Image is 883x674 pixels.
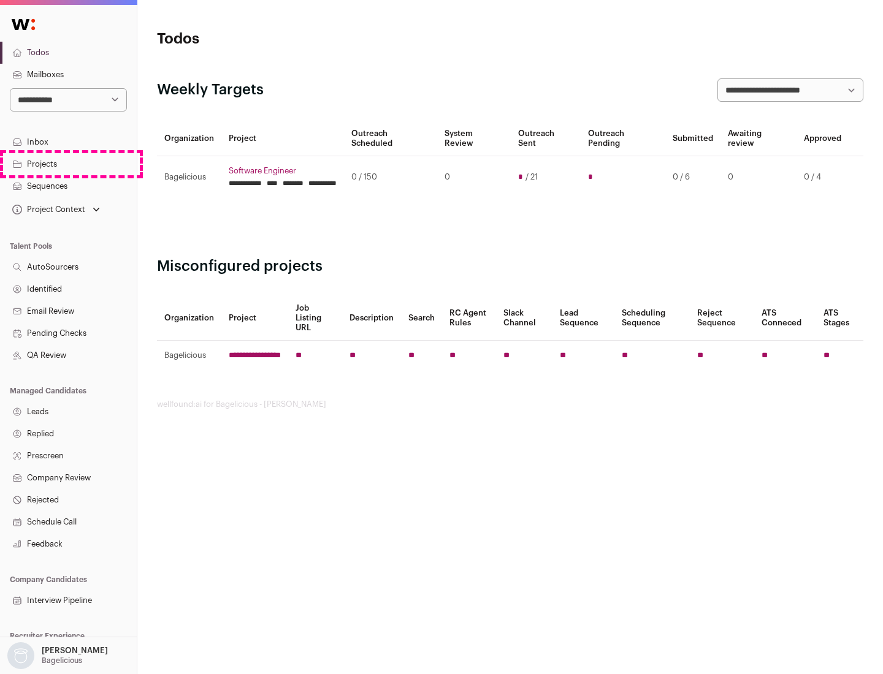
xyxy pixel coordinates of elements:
[7,642,34,669] img: nopic.png
[157,399,863,409] footer: wellfound:ai for Bagelicious - [PERSON_NAME]
[157,156,221,199] td: Bagelicious
[5,642,110,669] button: Open dropdown
[552,296,614,341] th: Lead Sequence
[437,121,510,156] th: System Review
[221,296,288,341] th: Project
[754,296,816,341] th: ATS Conneced
[157,29,392,49] h1: Todos
[157,80,264,100] h2: Weekly Targets
[157,257,863,276] h2: Misconfigured projects
[437,156,510,199] td: 0
[157,296,221,341] th: Organization
[816,296,863,341] th: ATS Stages
[665,121,721,156] th: Submitted
[614,296,690,341] th: Scheduling Sequence
[526,172,538,182] span: / 21
[221,121,344,156] th: Project
[496,296,552,341] th: Slack Channel
[42,656,82,665] p: Bagelicious
[721,156,797,199] td: 0
[797,156,849,199] td: 0 / 4
[581,121,665,156] th: Outreach Pending
[288,296,342,341] th: Job Listing URL
[342,296,401,341] th: Description
[401,296,442,341] th: Search
[42,646,108,656] p: [PERSON_NAME]
[229,166,337,176] a: Software Engineer
[157,341,221,371] td: Bagelicious
[344,121,437,156] th: Outreach Scheduled
[157,121,221,156] th: Organization
[665,156,721,199] td: 0 / 6
[442,296,495,341] th: RC Agent Rules
[344,156,437,199] td: 0 / 150
[511,121,581,156] th: Outreach Sent
[10,205,85,214] div: Project Context
[721,121,797,156] th: Awaiting review
[797,121,849,156] th: Approved
[5,12,42,37] img: Wellfound
[10,201,102,218] button: Open dropdown
[690,296,755,341] th: Reject Sequence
